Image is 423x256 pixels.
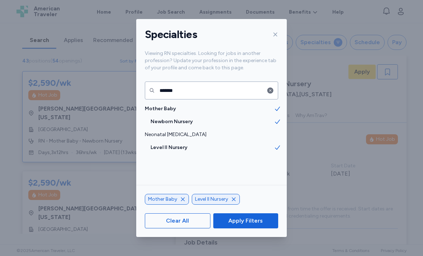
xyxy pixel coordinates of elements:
[213,213,278,228] button: Apply Filters
[195,196,228,203] span: Level II Nursery
[228,217,263,225] span: Apply Filters
[145,28,197,41] h1: Specialties
[145,213,210,228] button: Clear All
[166,217,189,225] span: Clear All
[151,118,274,125] span: Newborn Nursery
[145,105,274,112] span: Mother Baby
[136,50,287,80] div: Viewing RN specialties. Looking for jobs in another profession? Update your profession in the exp...
[145,131,274,138] span: Neonatal [MEDICAL_DATA]
[151,144,274,151] span: Level II Nursery
[148,196,177,203] span: Mother Baby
